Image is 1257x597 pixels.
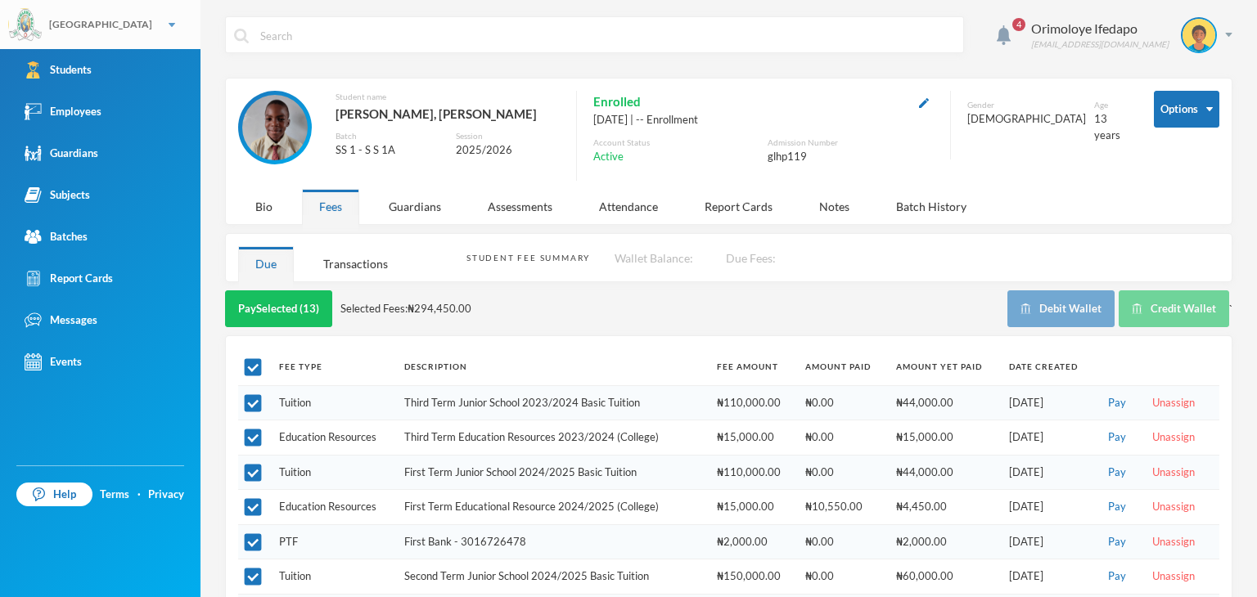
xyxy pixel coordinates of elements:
[271,524,396,559] td: PTF
[25,103,101,120] div: Employees
[797,524,887,559] td: ₦0.00
[1001,455,1095,490] td: [DATE]
[336,103,560,124] div: [PERSON_NAME], [PERSON_NAME]
[1007,290,1115,327] button: Debit Wallet
[888,524,1001,559] td: ₦2,000.00
[1103,498,1131,516] button: Pay
[888,420,1001,456] td: ₦15,000.00
[396,524,709,559] td: First Bank - 3016726478
[1094,111,1129,143] div: 13 years
[914,92,934,111] button: Edit
[768,137,934,149] div: Admission Number
[888,348,1001,385] th: Amount Yet Paid
[466,252,590,264] div: Student Fee Summary
[1147,464,1200,482] button: Unassign
[1001,490,1095,525] td: [DATE]
[148,487,184,503] a: Privacy
[1119,290,1229,327] button: Credit Wallet
[593,149,624,165] span: Active
[271,455,396,490] td: Tuition
[1154,91,1219,128] button: Options
[593,91,641,112] span: Enrolled
[1094,99,1129,111] div: Age
[1103,464,1131,482] button: Pay
[234,29,249,43] img: search
[456,142,561,159] div: 2025/2026
[1103,429,1131,447] button: Pay
[888,559,1001,595] td: ₦60,000.00
[25,145,98,162] div: Guardians
[396,559,709,595] td: Second Term Junior School 2024/2025 Basic Tuition
[797,455,887,490] td: ₦0.00
[709,490,797,525] td: ₦15,000.00
[797,420,887,456] td: ₦0.00
[797,559,887,595] td: ₦0.00
[1103,533,1131,551] button: Pay
[100,487,129,503] a: Terms
[306,246,405,281] div: Transactions
[137,487,141,503] div: ·
[271,385,396,420] td: Tuition
[967,99,1086,111] div: Gender
[271,420,396,456] td: Education Resources
[336,130,444,142] div: Batch
[888,385,1001,420] td: ₦44,000.00
[709,348,797,385] th: Fee Amount
[49,17,152,32] div: [GEOGRAPHIC_DATA]
[1001,385,1095,420] td: [DATE]
[259,17,955,54] input: Search
[25,228,88,245] div: Batches
[238,189,290,224] div: Bio
[1103,568,1131,586] button: Pay
[25,353,82,370] div: Events
[615,251,693,265] span: Wallet Balance:
[768,149,934,165] div: glhp119
[396,348,709,385] th: Description
[888,455,1001,490] td: ₦44,000.00
[1147,429,1200,447] button: Unassign
[238,246,294,281] div: Due
[302,189,359,224] div: Fees
[802,189,867,224] div: Notes
[1007,290,1232,327] div: `
[225,290,332,327] button: PaySelected (13)
[797,348,887,385] th: Amount Paid
[396,385,709,420] td: Third Term Junior School 2023/2024 Basic Tuition
[709,420,797,456] td: ₦15,000.00
[1001,524,1095,559] td: [DATE]
[271,559,396,595] td: Tuition
[1147,533,1200,551] button: Unassign
[271,348,396,385] th: Fee Type
[396,420,709,456] td: Third Term Education Resources 2023/2024 (College)
[340,301,471,317] span: Selected Fees: ₦294,450.00
[336,91,560,103] div: Student name
[396,455,709,490] td: First Term Junior School 2024/2025 Basic Tuition
[797,385,887,420] td: ₦0.00
[16,483,92,507] a: Help
[967,111,1086,128] div: [DEMOGRAPHIC_DATA]
[593,112,934,128] div: [DATE] | -- Enrollment
[709,385,797,420] td: ₦110,000.00
[1031,38,1169,51] div: [EMAIL_ADDRESS][DOMAIN_NAME]
[709,559,797,595] td: ₦150,000.00
[1103,394,1131,412] button: Pay
[709,455,797,490] td: ₦110,000.00
[25,186,90,204] div: Subjects
[1147,568,1200,586] button: Unassign
[888,490,1001,525] td: ₦4,450.00
[242,95,308,160] img: STUDENT
[1001,420,1095,456] td: [DATE]
[372,189,458,224] div: Guardians
[879,189,984,224] div: Batch History
[726,251,776,265] span: Due Fees:
[1147,498,1200,516] button: Unassign
[709,524,797,559] td: ₦2,000.00
[271,490,396,525] td: Education Resources
[336,142,444,159] div: SS 1 - S S 1A
[396,490,709,525] td: First Term Educational Resource 2024/2025 (College)
[25,312,97,329] div: Messages
[25,270,113,287] div: Report Cards
[1031,19,1169,38] div: Orimoloye Ifedapo
[582,189,675,224] div: Attendance
[1147,394,1200,412] button: Unassign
